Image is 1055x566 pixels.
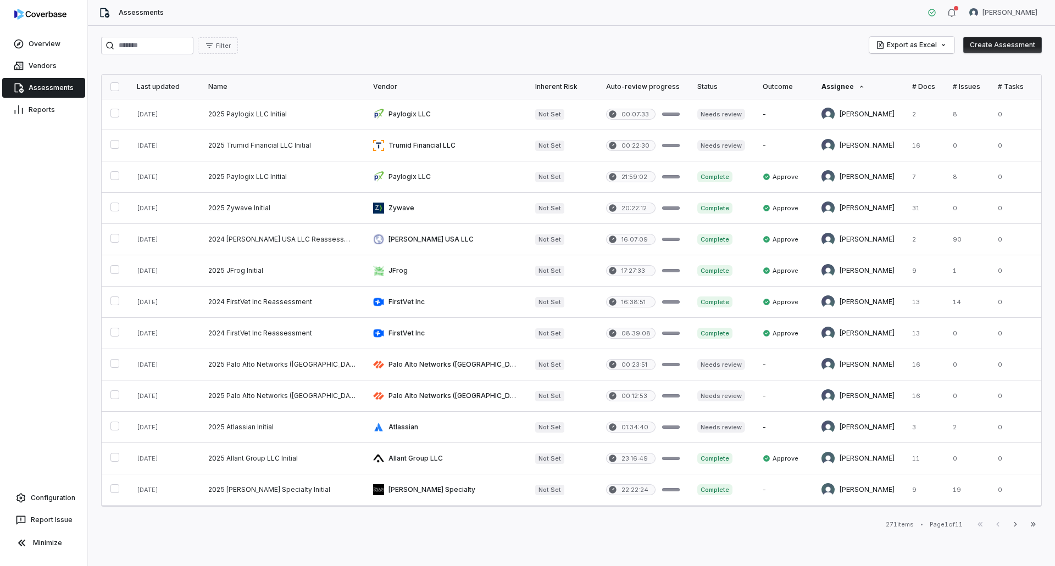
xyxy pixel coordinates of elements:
img: logo-D7KZi-bG.svg [14,9,66,20]
a: Reports [2,100,85,120]
td: - [754,380,813,412]
a: Assessments [2,78,85,98]
td: - [754,412,813,443]
td: - [754,349,813,380]
div: • [920,520,923,528]
img: Anita Ritter avatar [821,170,835,183]
div: # Issues [953,82,980,91]
img: Anita Ritter avatar [821,327,835,340]
div: Vendor [373,82,518,91]
img: Anita Ritter avatar [821,389,835,402]
td: - [754,130,813,161]
img: Anita Ritter avatar [821,264,835,277]
div: # Docs [912,82,935,91]
span: [PERSON_NAME] [982,8,1037,17]
img: Anita Ritter avatar [821,358,835,371]
div: Name [208,82,356,91]
img: Anita Ritter avatar [821,295,835,309]
button: Create Assessment [963,37,1042,53]
button: Export as Excel [869,37,954,53]
div: Outcome [763,82,804,91]
td: - [754,474,813,506]
button: Melanie Lorent avatar[PERSON_NAME] [963,4,1044,21]
a: Overview [2,34,85,54]
div: Status [697,82,745,91]
a: Configuration [4,488,83,508]
span: Assessments [119,8,164,17]
img: Anita Ritter avatar [821,201,835,215]
div: Assignee [821,82,895,91]
div: # Tasks [998,82,1024,91]
img: Anita Ritter avatar [821,108,835,121]
img: Brittany Durbin avatar [821,452,835,465]
div: 271 items [886,520,914,529]
img: Melanie Lorent avatar [969,8,978,17]
a: Vendors [2,56,85,76]
img: Anita Ritter avatar [821,233,835,246]
div: Last updated [137,82,191,91]
td: - [754,99,813,130]
button: Minimize [4,532,83,554]
img: Brittany Durbin avatar [821,483,835,496]
div: Inherent Risk [535,82,588,91]
img: Anita Ritter avatar [821,421,835,434]
button: Filter [198,37,238,54]
button: Report Issue [4,510,83,530]
div: Page 1 of 11 [930,520,963,529]
span: Filter [216,42,231,50]
img: Anita Ritter avatar [821,139,835,152]
div: Auto-review progress [606,82,680,91]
